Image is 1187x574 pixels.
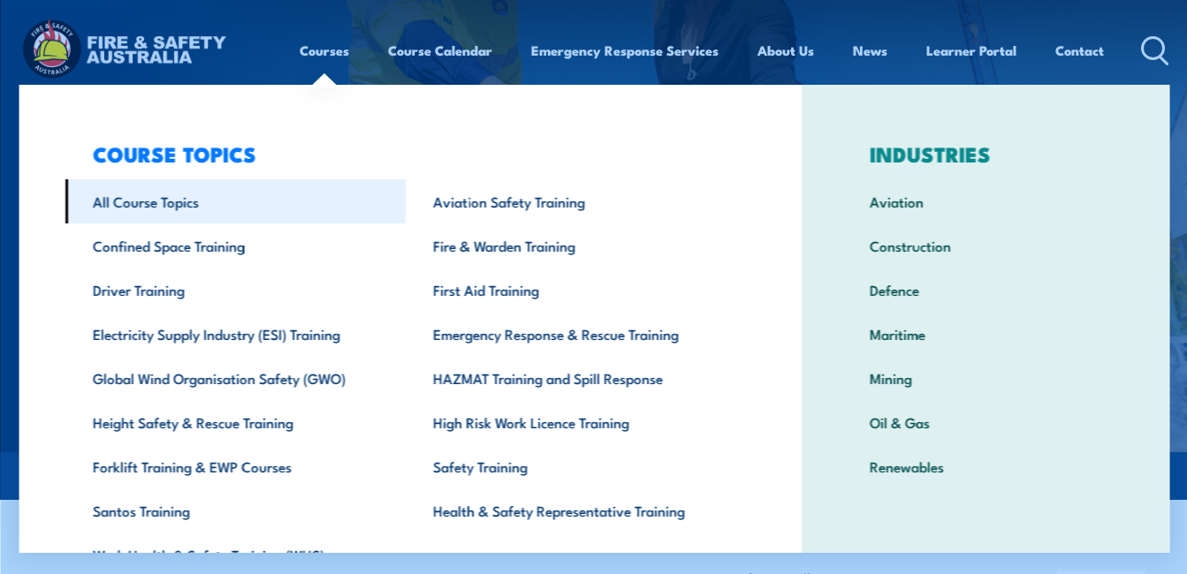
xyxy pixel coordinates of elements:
a: Learner Portal [926,29,1016,72]
a: Course Calendar [388,29,492,72]
a: High Risk Work Licence Training [405,400,745,444]
a: HAZMAT Training and Spill Response [405,356,745,400]
a: Defence [842,268,1129,312]
a: Emergency Response Services [531,29,719,72]
a: Mining [842,356,1129,400]
a: Courses [300,29,349,72]
a: Construction [842,223,1129,268]
a: Oil & Gas [842,400,1129,444]
a: Aviation [842,179,1129,223]
a: Safety Training [405,444,745,488]
a: Santos Training [65,488,405,532]
a: Aviation Safety Training [405,179,745,223]
a: Driver Training [65,268,405,312]
h3: COURSE TOPICS [65,141,746,166]
a: Contact [1055,29,1104,72]
a: All Course Topics [65,179,405,223]
a: Renewables [842,444,1129,488]
a: Emergency Response & Rescue Training [405,312,745,356]
a: News [853,29,887,72]
a: About Us [757,29,814,72]
a: Forklift Training & EWP Courses [65,444,405,488]
a: Height Safety & Rescue Training [65,400,405,444]
a: Global Wind Organisation Safety (GWO) [65,356,405,400]
a: Maritime [842,312,1129,356]
a: Confined Space Training [65,223,405,268]
h3: INDUSTRIES [842,141,1129,166]
a: Fire & Warden Training [405,223,745,268]
a: First Aid Training [405,268,745,312]
a: Health & Safety Representative Training [405,488,745,532]
a: Electricity Supply Industry (ESI) Training [65,312,405,356]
